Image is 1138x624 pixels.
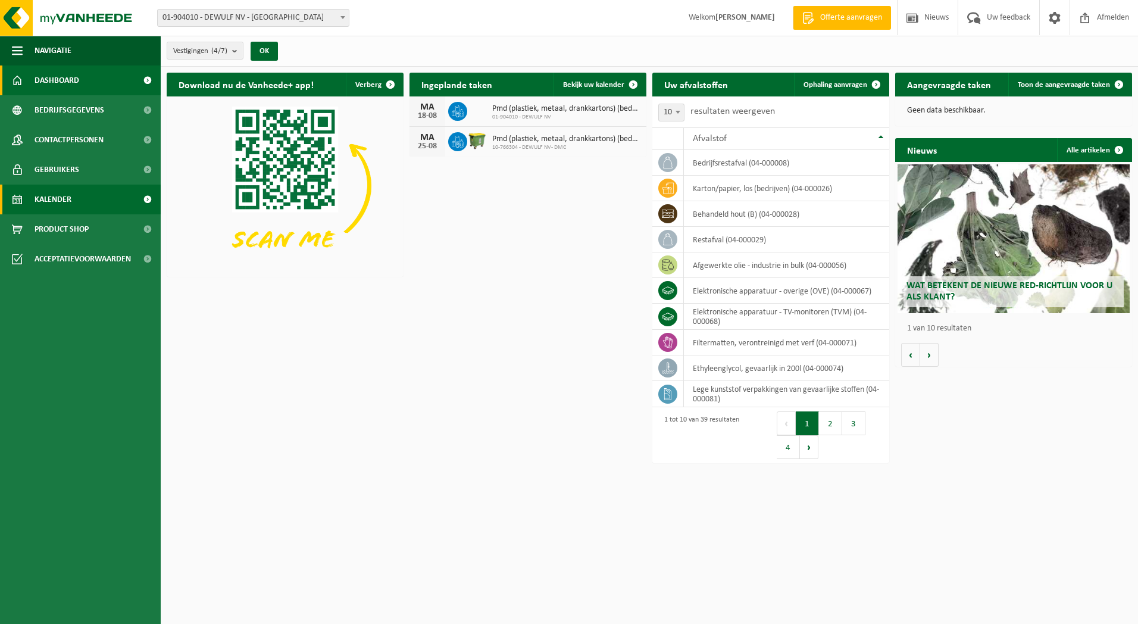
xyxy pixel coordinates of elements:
a: Toon de aangevraagde taken [1008,73,1131,96]
span: Acceptatievoorwaarden [35,244,131,274]
td: afgewerkte olie - industrie in bulk (04-000056) [684,252,889,278]
td: karton/papier, los (bedrijven) (04-000026) [684,176,889,201]
a: Alle artikelen [1057,138,1131,162]
span: Contactpersonen [35,125,104,155]
button: 2 [819,411,842,435]
div: 25-08 [415,142,439,151]
p: Geen data beschikbaar. [907,107,1120,115]
td: elektronische apparatuur - TV-monitoren (TVM) (04-000068) [684,304,889,330]
a: Offerte aanvragen [793,6,891,30]
span: Product Shop [35,214,89,244]
span: 10 [659,104,684,121]
span: 10 [658,104,684,121]
td: filtermatten, verontreinigd met verf (04-000071) [684,330,889,355]
span: Ophaling aanvragen [804,81,867,89]
count: (4/7) [211,47,227,55]
button: OK [251,42,278,61]
h2: Uw afvalstoffen [652,73,740,96]
span: Kalender [35,185,71,214]
div: 1 tot 10 van 39 resultaten [658,410,739,460]
a: Wat betekent de nieuwe RED-richtlijn voor u als klant? [898,164,1130,313]
span: Toon de aangevraagde taken [1018,81,1110,89]
div: MA [415,102,439,112]
label: resultaten weergeven [690,107,775,116]
span: 10-766304 - DEWULF NV- DMC [492,144,640,151]
p: 1 van 10 resultaten [907,325,1126,333]
a: Bekijk uw kalender [554,73,645,96]
span: Offerte aanvragen [817,12,885,24]
img: WB-1100-HPE-GN-50 [467,130,487,151]
span: 01-904010 - DEWULF NV [492,114,640,121]
span: Gebruikers [35,155,79,185]
button: Vestigingen(4/7) [167,42,243,60]
button: Volgende [920,343,939,367]
div: MA [415,133,439,142]
button: Next [800,435,818,459]
strong: [PERSON_NAME] [715,13,775,22]
button: 3 [842,411,865,435]
h2: Aangevraagde taken [895,73,1003,96]
button: 1 [796,411,819,435]
span: Verberg [355,81,382,89]
button: 4 [777,435,800,459]
button: Verberg [346,73,402,96]
span: Pmd (plastiek, metaal, drankkartons) (bedrijven) [492,135,640,144]
span: Bedrijfsgegevens [35,95,104,125]
td: lege kunststof verpakkingen van gevaarlijke stoffen (04-000081) [684,381,889,407]
span: 01-904010 - DEWULF NV - ROESELARE [158,10,349,26]
span: Dashboard [35,65,79,95]
h2: Nieuws [895,138,949,161]
button: Vorige [901,343,920,367]
span: 01-904010 - DEWULF NV - ROESELARE [157,9,349,27]
h2: Ingeplande taken [409,73,504,96]
span: Navigatie [35,36,71,65]
td: ethyleenglycol, gevaarlijk in 200l (04-000074) [684,355,889,381]
td: elektronische apparatuur - overige (OVE) (04-000067) [684,278,889,304]
span: Pmd (plastiek, metaal, drankkartons) (bedrijven) [492,104,640,114]
span: Wat betekent de nieuwe RED-richtlijn voor u als klant? [906,281,1112,302]
button: Previous [777,411,796,435]
a: Ophaling aanvragen [794,73,888,96]
h2: Download nu de Vanheede+ app! [167,73,326,96]
span: Vestigingen [173,42,227,60]
span: Bekijk uw kalender [563,81,624,89]
td: restafval (04-000029) [684,227,889,252]
span: Afvalstof [693,134,727,143]
td: behandeld hout (B) (04-000028) [684,201,889,227]
td: bedrijfsrestafval (04-000008) [684,150,889,176]
img: Download de VHEPlus App [167,96,404,274]
div: 18-08 [415,112,439,120]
